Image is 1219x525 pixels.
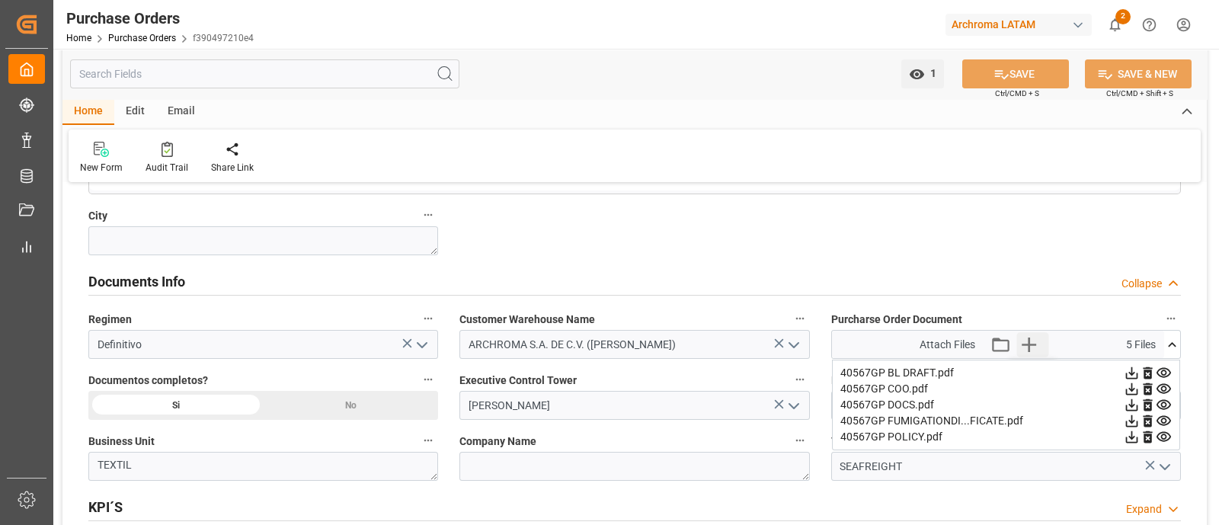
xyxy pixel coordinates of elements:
div: Collapse [1121,276,1162,292]
div: Audit Trail [146,161,188,174]
div: Expand [1126,501,1162,517]
button: Executive Control Tower [790,370,810,389]
button: SAVE [962,59,1069,88]
div: No [264,391,439,420]
span: Executive Control Tower [459,373,577,389]
button: SAVE & NEW [1085,59,1192,88]
div: 40567GP BL DRAFT.pdf [840,365,1172,381]
input: Search Fields [70,59,459,88]
h2: KPI´S [88,497,123,517]
button: open menu [781,394,804,418]
button: Purcharse Order Document [1161,309,1181,328]
span: Purcharse Order Document [831,312,962,328]
button: Documentos completos? [418,370,438,389]
button: Company Name [790,431,810,450]
span: Ctrl/CMD + Shift + S [1106,88,1173,99]
button: Help Center [1132,8,1166,42]
h2: Documents Info [88,271,185,292]
div: Email [156,99,206,125]
div: New Form [80,161,123,174]
span: 5 Files [1126,337,1156,353]
span: Business Unit [88,434,155,450]
span: Customer Warehouse Name [459,312,595,328]
span: Regimen [88,312,132,328]
button: open menu [781,333,804,357]
div: 40567GP DOCS.pdf [840,397,1172,413]
div: Edit [114,99,156,125]
button: Regimen [418,309,438,328]
div: Share Link [211,161,254,174]
button: open menu [410,333,433,357]
span: 1 [925,67,936,79]
span: Attach Files [920,337,975,353]
button: Upload new file [1017,332,1049,357]
button: open menu [1152,455,1175,479]
button: Business Unit [418,431,438,450]
div: 40567GP FUMIGATIONDI...FICATE.pdf [840,413,1172,429]
input: enter warehouse [459,330,809,359]
button: City [418,205,438,225]
span: Company Name [459,434,536,450]
span: Ctrl/CMD + S [995,88,1039,99]
div: 40567GP POLICY.pdf [840,429,1172,445]
button: Customer Warehouse Name [790,309,810,328]
span: 2 [1115,9,1131,24]
button: open menu [901,59,944,88]
div: Si [88,391,264,420]
div: Home [62,99,114,125]
div: Archroma LATAM [945,14,1092,36]
button: show 2 new notifications [1098,8,1132,42]
span: Transport Type [831,434,905,450]
span: City [88,208,107,224]
div: 40567GP COO.pdf [840,381,1172,397]
a: Purchase Orders [108,33,176,43]
button: Archroma LATAM [945,10,1098,39]
div: Purchase Orders [66,7,254,30]
span: Documentos completos? [88,373,208,389]
span: Region [831,373,865,389]
textarea: TEXTIL [88,452,438,481]
a: Home [66,33,91,43]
